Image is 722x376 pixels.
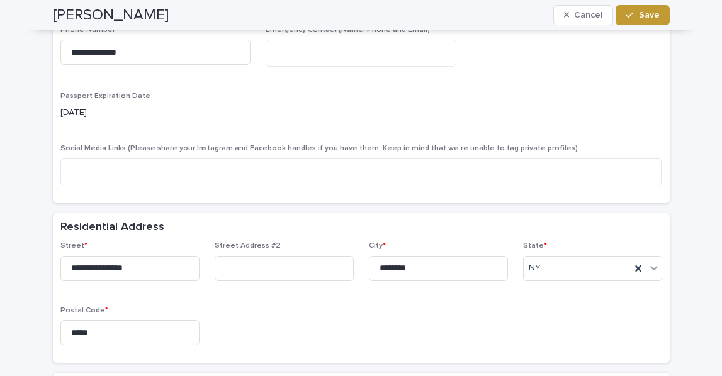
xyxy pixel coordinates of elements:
button: Save [616,5,669,25]
span: City [369,242,386,250]
span: Passport Expiration Date [60,92,150,100]
span: Street [60,242,87,250]
span: Street Address #2 [215,242,281,250]
span: Social Media Links (Please share your Instagram and Facebook handles if you have them. Keep in mi... [60,145,580,152]
button: Cancel [553,5,614,25]
span: State [523,242,547,250]
h2: Residential Address [60,221,164,235]
span: Postal Code [60,307,108,314]
p: [DATE] [60,106,662,119]
span: Cancel [574,11,602,19]
span: NY [529,262,541,275]
span: Emergency Contact (Name, Phone and Email) [266,26,433,34]
span: Phone Number [60,26,118,34]
span: Save [639,11,660,19]
h2: [PERSON_NAME] [53,6,169,25]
